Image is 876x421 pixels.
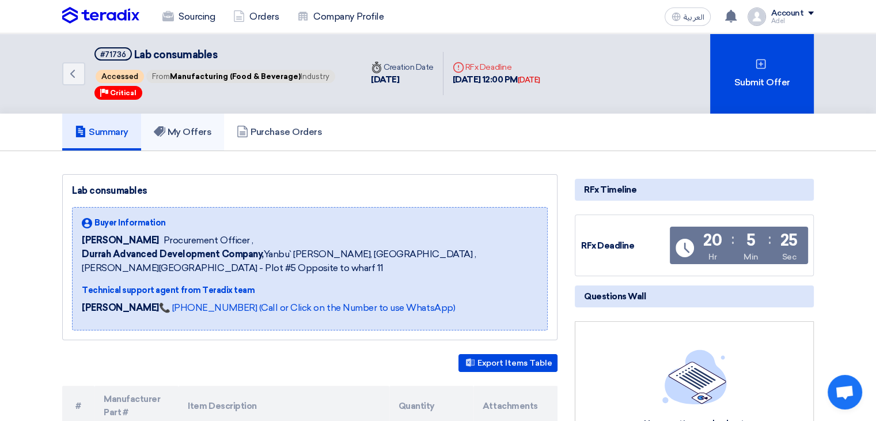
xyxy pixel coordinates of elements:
div: Lab consumables [72,184,548,198]
div: 25 [780,232,798,249]
div: Open chat [828,375,862,409]
span: Manufacturing (Food & Beverage) [170,72,301,81]
div: RFx Timeline [575,179,814,201]
div: Adel [771,18,814,24]
span: Buyer Information [94,217,166,229]
span: Accessed [96,70,144,83]
a: My Offers [141,114,225,151]
img: empty_state_list.svg [662,349,727,404]
a: Purchase Orders [224,114,335,151]
div: 20 [703,232,722,249]
h5: Purchase Orders [237,126,322,138]
img: Teradix logo [62,7,139,24]
div: : [731,229,734,250]
div: 5 [746,232,756,249]
div: [DATE] [518,74,540,86]
button: Export Items Table [458,354,558,372]
span: From Industry [146,70,335,83]
div: Creation Date [371,61,434,73]
button: العربية [665,7,711,26]
strong: [PERSON_NAME] [82,302,159,313]
span: Yanbu` [PERSON_NAME], [GEOGRAPHIC_DATA] ,[PERSON_NAME][GEOGRAPHIC_DATA] - Plot #5 Opposite to wha... [82,247,538,275]
div: Sec [782,251,796,263]
span: العربية [683,13,704,21]
div: #71736 [100,51,126,58]
a: Summary [62,114,141,151]
div: Min [744,251,759,263]
h5: My Offers [154,126,212,138]
h5: Summary [75,126,128,138]
div: : [768,229,771,250]
span: Questions Wall [584,290,646,303]
div: Hr [708,251,716,263]
a: Orders [224,4,288,29]
div: Account [771,9,803,18]
span: Lab consumables [134,48,218,61]
b: Durrah Advanced Development Company, [82,249,264,260]
h5: Lab consumables [94,47,336,62]
div: Technical support agent from Teradix team [82,284,538,296]
div: RFx Deadline [453,61,540,73]
span: [PERSON_NAME] [82,234,159,247]
a: Company Profile [288,4,393,29]
div: Submit Offer [710,33,814,114]
img: profile_test.png [748,7,766,26]
div: [DATE] [371,73,434,87]
span: Critical [110,89,136,97]
span: Procurement Officer , [164,234,253,247]
a: 📞 [PHONE_NUMBER] (Call or Click on the Number to use WhatsApp) [159,302,455,313]
a: Sourcing [153,4,224,29]
div: RFx Deadline [581,239,668,253]
div: [DATE] 12:00 PM [453,73,540,87]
